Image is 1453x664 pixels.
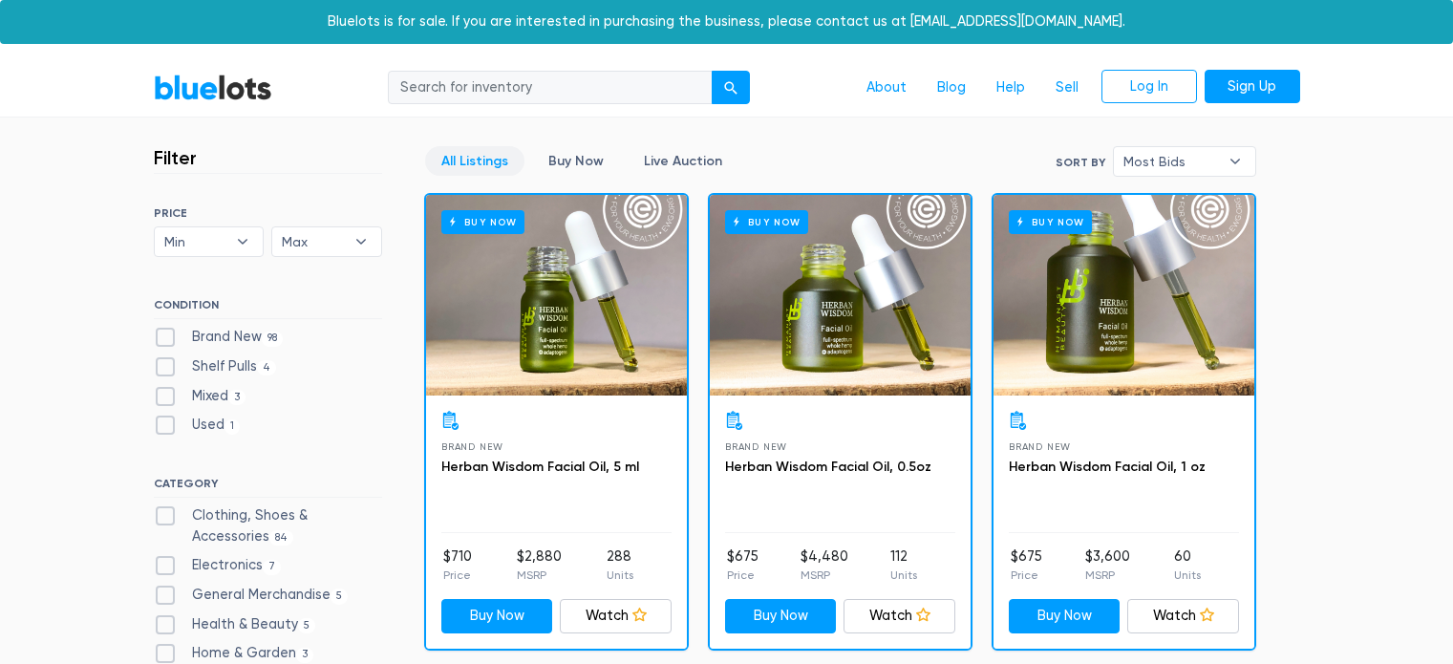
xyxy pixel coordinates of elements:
[257,360,277,375] span: 4
[1085,567,1130,584] p: MSRP
[994,195,1254,396] a: Buy Now
[851,70,922,106] a: About
[426,195,687,396] a: Buy Now
[341,227,381,256] b: ▾
[517,567,562,584] p: MSRP
[164,227,227,256] span: Min
[1011,567,1042,584] p: Price
[1127,599,1239,633] a: Watch
[1009,599,1121,633] a: Buy Now
[725,210,808,234] h6: Buy Now
[224,419,241,435] span: 1
[154,585,349,606] label: General Merchandise
[441,599,553,633] a: Buy Now
[607,546,633,585] li: 288
[844,599,955,633] a: Watch
[154,477,382,498] h6: CATEGORY
[981,70,1040,106] a: Help
[517,546,562,585] li: $2,880
[388,71,713,105] input: Search for inventory
[1011,546,1042,585] li: $675
[560,599,672,633] a: Watch
[725,599,837,633] a: Buy Now
[890,567,917,584] p: Units
[154,505,382,546] label: Clothing, Shoes & Accessories
[331,589,349,604] span: 5
[725,459,931,475] a: Herban Wisdom Facial Oil, 0.5oz
[1009,441,1071,452] span: Brand New
[1056,154,1105,171] label: Sort By
[154,555,282,576] label: Electronics
[1174,567,1201,584] p: Units
[154,206,382,220] h6: PRICE
[282,227,345,256] span: Max
[228,390,246,405] span: 3
[801,546,848,585] li: $4,480
[532,146,620,176] a: Buy Now
[1205,70,1300,104] a: Sign Up
[922,70,981,106] a: Blog
[154,327,284,348] label: Brand New
[1085,546,1130,585] li: $3,600
[1174,546,1201,585] li: 60
[1101,70,1197,104] a: Log In
[223,227,263,256] b: ▾
[710,195,971,396] a: Buy Now
[628,146,738,176] a: Live Auction
[727,567,759,584] p: Price
[154,146,197,169] h3: Filter
[154,614,316,635] label: Health & Beauty
[441,210,524,234] h6: Buy Now
[425,146,524,176] a: All Listings
[443,546,472,585] li: $710
[154,74,272,101] a: BlueLots
[1123,147,1219,176] span: Most Bids
[154,386,246,407] label: Mixed
[154,643,314,664] label: Home & Garden
[1040,70,1094,106] a: Sell
[263,560,282,575] span: 7
[154,415,241,436] label: Used
[607,567,633,584] p: Units
[1215,147,1255,176] b: ▾
[154,298,382,319] h6: CONDITION
[1009,210,1092,234] h6: Buy Now
[298,618,316,633] span: 5
[801,567,848,584] p: MSRP
[727,546,759,585] li: $675
[441,459,639,475] a: Herban Wisdom Facial Oil, 5 ml
[296,648,314,663] span: 3
[262,332,284,347] span: 98
[1009,459,1206,475] a: Herban Wisdom Facial Oil, 1 oz
[443,567,472,584] p: Price
[890,546,917,585] li: 112
[154,356,277,377] label: Shelf Pulls
[441,441,503,452] span: Brand New
[725,441,787,452] span: Brand New
[269,530,294,546] span: 84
